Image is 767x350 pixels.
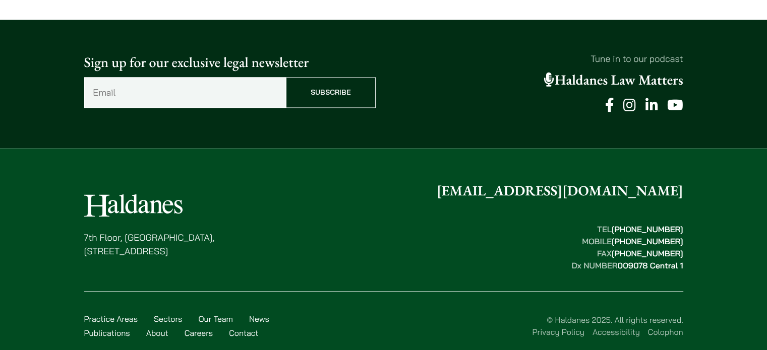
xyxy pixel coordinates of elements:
input: Subscribe [286,77,376,108]
mark: 009078 Central 1 [617,260,683,270]
mark: [PHONE_NUMBER] [612,236,683,246]
p: 7th Floor, [GEOGRAPHIC_DATA], [STREET_ADDRESS] [84,230,215,257]
a: [EMAIL_ADDRESS][DOMAIN_NAME] [437,182,683,200]
img: Logo of Haldanes [84,194,183,217]
p: Tune in to our podcast [392,52,683,65]
a: Contact [229,327,258,337]
mark: [PHONE_NUMBER] [612,224,683,234]
a: Sectors [154,313,182,323]
a: Accessibility [593,326,640,336]
a: Practice Areas [84,313,138,323]
a: Privacy Policy [532,326,584,336]
a: About [146,327,168,337]
mark: [PHONE_NUMBER] [612,248,683,258]
a: Colophon [648,326,683,336]
a: Publications [84,327,130,337]
a: News [249,313,269,323]
strong: TEL MOBILE FAX Dx NUMBER [571,224,683,270]
a: Our Team [198,313,233,323]
a: Haldanes Law Matters [544,71,683,89]
div: © Haldanes 2025. All rights reserved. [284,313,683,337]
input: Email [84,77,286,108]
p: Sign up for our exclusive legal newsletter [84,52,376,73]
a: Careers [185,327,213,337]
